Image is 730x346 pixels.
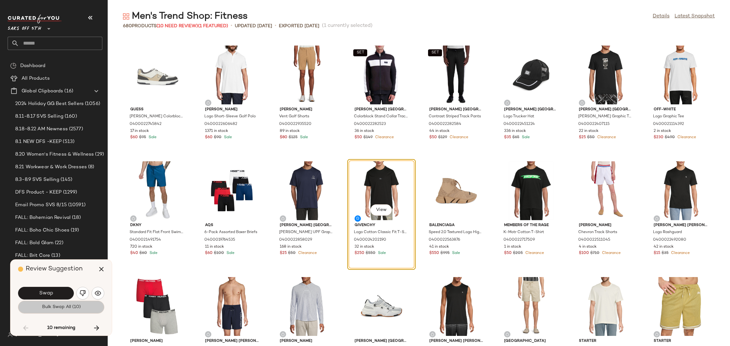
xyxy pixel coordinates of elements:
img: svg%3e [206,101,210,105]
span: Clearance [374,135,394,139]
span: (1 Featured) [198,24,228,28]
img: 0400021491754_POSEIDON [125,161,189,220]
span: Standard Fit Flat Front Swim Shorts [130,230,183,235]
div: Products [123,23,228,29]
img: svg%3e [206,332,210,336]
span: [PERSON_NAME] [PERSON_NAME] [205,338,259,344]
span: $149 [363,135,373,140]
span: $490 [665,135,675,140]
span: [PERSON_NAME] UPF Graphic T-Shirt [279,230,333,235]
span: (10 Need Review) [157,24,198,28]
span: $95 [139,135,146,140]
img: svg%3e [580,101,584,105]
span: $50 [504,250,512,256]
span: 41 in stock [429,244,449,250]
img: svg%3e [80,290,86,296]
span: (1299) [62,189,77,196]
span: [PERSON_NAME] [PERSON_NAME] Swim [654,223,708,228]
span: (145) [59,176,73,183]
span: DFS Product - KEEP [15,189,62,196]
span: View [376,207,387,213]
img: 0400024202190_BLACK [349,161,413,220]
span: [GEOGRAPHIC_DATA] [504,338,558,344]
span: Starter [654,338,708,344]
img: svg%3e [505,101,509,105]
span: Global Clipboards [22,88,63,95]
img: 0400022282584 [424,46,488,104]
span: [PERSON_NAME] [280,107,334,113]
span: Sale [147,135,157,139]
img: 0400022858029_BLACKIRIS [275,161,339,220]
span: Logo Cotton Classic Fit T-Shirt [354,230,408,235]
span: Sale [299,135,308,139]
span: Dashboard [20,62,45,70]
span: 17 in stock [130,128,149,134]
img: svg%3e [431,332,434,336]
span: • [275,22,276,30]
span: $25 [280,250,287,256]
span: Chevron Track Shorts [578,230,617,235]
img: svg%3e [10,63,16,69]
p: Exported [DATE] [279,23,319,29]
span: [PERSON_NAME] [GEOGRAPHIC_DATA] [355,338,408,344]
span: $60 [205,135,213,140]
img: 0400022022093_GOLD [649,277,713,336]
span: $50 [587,135,595,140]
img: svg%3e [655,217,659,220]
span: Logo Rashguard [653,230,682,235]
span: (1 currently selected) [322,22,373,30]
img: 0400022916805_LIGHTGREY [349,277,413,336]
img: 0400022407115_BLACK [574,46,638,104]
img: 0400022451224_BLACK [499,46,563,104]
span: 10 remaining [47,325,75,331]
span: (22) [54,239,63,247]
span: Sale [148,251,157,255]
span: (8) [87,164,94,171]
span: 6-Pack Assorted Boxer Briefs [204,230,257,235]
span: (513) [61,138,74,145]
span: 0400022745842 [130,121,162,127]
span: Clearance [297,251,317,255]
span: (16) [63,88,73,95]
span: [PERSON_NAME] [579,223,633,228]
span: 8.3-8.9 SVS Selling [15,176,59,183]
img: 0400022745842 [125,46,189,104]
span: Clearance [448,135,468,139]
span: 42 in stock [654,244,674,250]
span: 0400022717509 [503,237,535,243]
img: 0400022606482_WHITE [200,46,264,104]
span: $35 [662,250,669,256]
span: 8.11-8.17 SVS Selling [15,113,63,120]
span: Logo Graphic Tee [653,114,684,120]
span: (2577) [68,126,83,133]
span: 44 in stock [429,128,450,134]
span: FALL: Bohemian Revival [15,214,71,221]
span: (19) [69,227,79,234]
span: $125 [289,135,298,140]
span: $129 [438,135,447,140]
span: 11 in stock [205,244,224,250]
span: Clearance [676,135,696,139]
button: SET [428,49,442,56]
span: Saks OFF 5TH [8,22,41,33]
span: Clearance [601,251,621,255]
img: 0400022935520_TIGERSEYE [275,46,339,104]
img: 0400021114392_WHITE [649,46,713,104]
span: $205 [513,250,523,256]
img: 0400019703399_RED [125,277,189,336]
span: Sale [223,135,232,139]
span: Aqs [205,223,259,228]
span: (160) [63,113,77,120]
span: K-Motr Cotton T-Shirt [503,230,544,235]
span: 4 in stock [579,244,597,250]
img: 0400022492080_BLACK [649,161,713,220]
span: Review Suggestion [26,266,83,272]
span: (13) [50,252,60,259]
span: Sale [451,251,460,255]
span: $65 [512,135,519,140]
img: svg%3e [131,217,135,220]
span: Sale [521,135,530,139]
img: svg%3e [95,290,101,296]
span: 0400019764535 [204,237,235,243]
span: 0400022935520 [279,121,311,127]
